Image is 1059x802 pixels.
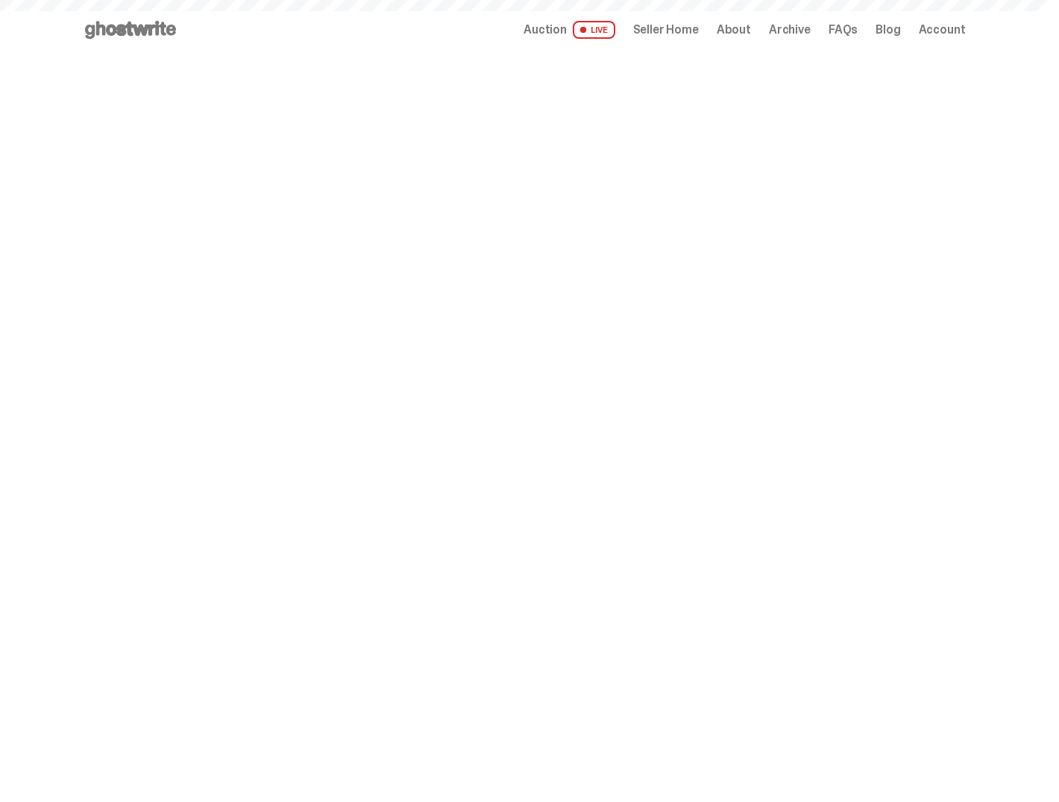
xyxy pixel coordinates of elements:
[919,24,966,36] a: Account
[573,21,615,39] span: LIVE
[633,24,699,36] a: Seller Home
[769,24,811,36] a: Archive
[524,21,615,39] a: Auction LIVE
[717,24,751,36] a: About
[524,24,567,36] span: Auction
[876,24,900,36] a: Blog
[829,24,858,36] a: FAQs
